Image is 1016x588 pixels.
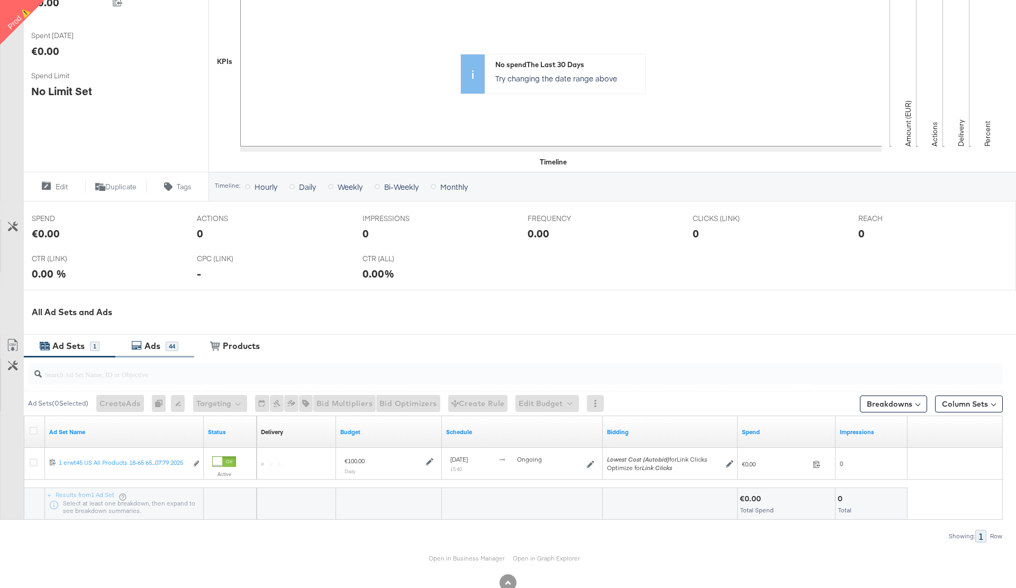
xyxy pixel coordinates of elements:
[261,428,283,436] div: Delivery
[450,455,468,463] span: [DATE]
[197,214,276,224] span: ACTIONS
[450,466,462,472] sub: 15:40
[990,532,1003,540] div: Row
[208,428,252,436] a: Shows the current state of your Ad Set.
[85,180,147,193] button: Duplicate
[742,460,809,468] span: €0.00
[344,468,356,474] sub: Daily
[858,226,865,241] div: 0
[147,180,208,193] button: Tags
[255,181,277,192] span: Hourly
[212,471,236,477] label: Active
[384,181,419,192] span: Bi-Weekly
[90,342,99,351] div: 1
[860,396,927,412] button: Breakdowns
[31,71,111,81] span: Spend Limit
[693,226,699,241] div: 0
[948,532,975,540] div: Showing:
[838,494,846,504] div: 0
[446,428,598,436] a: Shows when your Ad Set is scheduled to deliver.
[59,458,187,470] a: 1 erwt45 US All Products 18-65 65...07:79 2025
[32,306,1016,318] div: All Ad Sets and Ads
[517,455,542,463] span: ongoing
[338,181,362,192] span: Weekly
[31,43,59,59] div: €0.00
[197,254,276,264] span: CPC (LINK)
[56,182,68,192] span: Edit
[440,181,468,192] span: Monthly
[429,554,505,562] a: Open in Business Manager
[32,226,60,241] div: €0.00
[840,460,843,467] span: 0
[742,428,831,436] a: The total amount spent to date.
[935,396,1003,412] button: Column Sets
[299,181,316,192] span: Daily
[52,340,85,352] div: Ad Sets
[344,457,365,465] div: €100.00
[642,464,672,472] em: Link Clicks
[362,214,442,224] span: IMPRESSIONS
[362,226,369,241] div: 0
[214,182,241,189] div: Timeline:
[32,214,111,224] span: SPEND
[31,84,92,99] div: No Limit Set
[740,494,764,504] div: €0.00
[152,395,171,412] div: 0
[177,182,192,192] span: Tags
[59,458,187,467] div: 1 erwt45 US All Products 18-65 65...07:79 2025
[223,340,260,352] div: Products
[32,254,111,264] span: CTR (LINK)
[607,455,707,463] span: for Link Clicks
[495,60,640,70] div: No spend The Last 30 Days
[740,506,774,514] span: Total Spend
[513,554,580,562] a: Open in Graph Explorer
[42,360,913,380] input: Search Ad Set Name, ID or Objective
[528,226,549,241] div: 0.00
[362,266,394,281] div: 0.00%
[495,73,640,84] p: Try changing the date range above
[840,428,903,436] a: The number of times your ad was served. On mobile apps an ad is counted as served the first time ...
[166,342,178,351] div: 44
[49,428,199,436] a: Your Ad Set name.
[528,214,607,224] span: FREQUENCY
[607,428,733,436] a: Shows your bid and optimisation settings for this Ad Set.
[197,226,203,241] div: 0
[693,214,772,224] span: CLICKS (LINK)
[607,455,669,463] em: Lowest Cost (Autobid)
[32,266,66,281] div: 0.00 %
[607,464,707,472] div: Optimize for
[23,180,85,193] button: Edit
[144,340,160,352] div: Ads
[261,428,283,436] a: Reflects the ability of your Ad Set to achieve delivery based on ad states, schedule and budget.
[197,266,201,281] div: -
[975,530,986,543] div: 1
[340,428,438,436] a: Shows the current budget of Ad Set.
[858,214,938,224] span: REACH
[105,182,137,192] span: Duplicate
[362,254,442,264] span: CTR (ALL)
[31,31,111,41] span: Spent [DATE]
[838,506,851,514] span: Total
[28,399,88,408] div: Ad Sets ( 0 Selected)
